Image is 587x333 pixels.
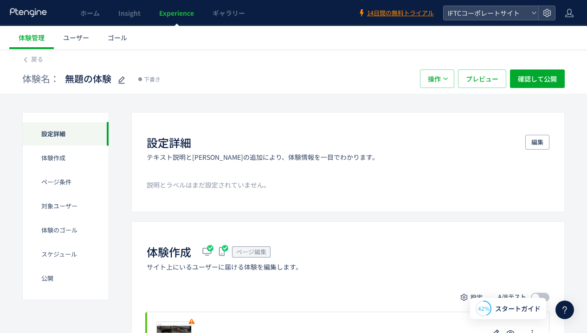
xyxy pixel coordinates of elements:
[458,69,506,88] button: プレビュー
[428,69,441,88] span: 操作
[19,33,45,42] span: 体験管理
[455,290,489,305] button: 設定
[495,304,541,314] span: スタートガイド
[147,135,191,151] h1: 設定詳細
[498,293,526,302] span: A/Bテスト
[159,8,194,18] span: Experience
[236,247,266,256] span: ページ編集
[63,33,89,42] span: ユーザー
[80,8,100,18] span: ホーム
[23,146,109,170] div: 体験作成
[147,244,191,260] h1: 体験作成
[445,6,528,20] span: IFTCコーポレートサイト
[65,72,111,86] span: 無題の体験
[23,194,109,218] div: 対象ユーザー
[358,9,434,18] a: 14日間の無料トライアル
[518,69,557,88] span: 確認して公開
[525,135,549,150] button: 編集
[147,262,302,271] p: サイト上にいるユーザーに届ける体験を編集します。
[213,8,245,18] span: ギャラリー
[466,69,498,88] span: プレビュー
[144,75,161,84] span: 下書き
[531,135,543,150] span: 編集
[31,55,43,63] span: 戻る
[22,72,59,86] span: 体験名：
[108,33,127,42] span: ゴール
[23,242,109,266] div: スケジュール​
[367,9,434,18] span: 14日間の無料トライアル
[23,122,109,146] div: 設定詳細
[147,152,379,162] p: テキスト説明と[PERSON_NAME]の追加により、体験情報を一目でわかります。
[510,69,565,88] button: 確認して公開
[23,266,109,290] div: 公開
[420,69,454,88] button: 操作
[118,8,141,18] span: Insight
[478,304,490,312] span: 42%
[147,180,549,189] p: 説明とラベルはまだ設定されていません。
[23,170,109,194] div: ページ条件
[471,290,483,305] span: 設定
[23,218,109,242] div: 体験のゴール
